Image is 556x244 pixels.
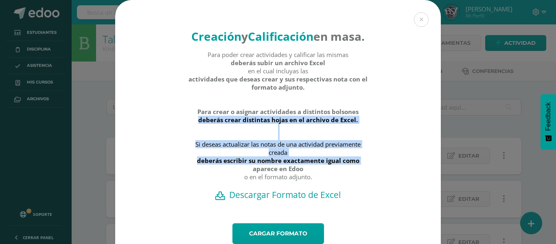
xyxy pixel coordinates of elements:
strong: actividades que deseas crear y sus respectivas nota con el formato adjunto. [188,75,368,91]
strong: Creación [191,29,241,44]
span: Feedback [545,102,552,131]
a: Cargar formato [232,223,324,244]
button: Feedback - Mostrar encuesta [541,94,556,149]
button: Close (Esc) [414,12,429,27]
strong: deberás escribir su nombre exactamente igual como aparece en Edoo [188,156,368,173]
strong: Para crear o asignar actividades a distintos bolsones deberás crear distintas hojas en el archivo... [188,108,368,124]
strong: deberás subir un archivo Excel [231,59,325,67]
a: Descargar Formato de Excel [129,189,427,200]
h4: en masa. [188,29,368,44]
strong: y [241,29,248,44]
strong: Calificación [248,29,313,44]
div: Para poder crear actividades y calificar las mismas en el cual incluyas las Si deseas actualizar ... [188,51,368,189]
